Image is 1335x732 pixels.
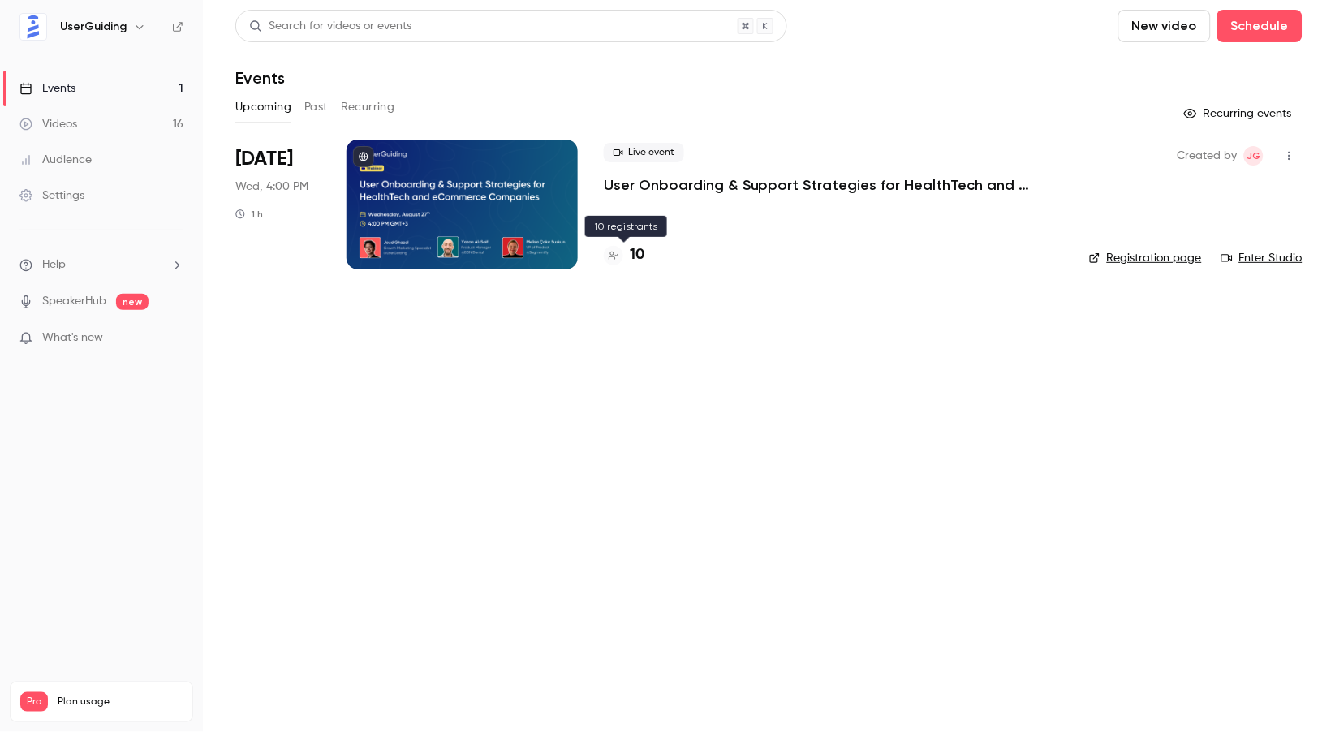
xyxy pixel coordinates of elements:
[630,244,644,266] h4: 10
[1244,146,1264,166] span: Joud Ghazal
[19,80,75,97] div: Events
[235,208,263,221] div: 1 h
[604,175,1063,195] a: User Onboarding & Support Strategies for HealthTech and eCommerce Companies
[42,256,66,273] span: Help
[235,140,321,269] div: Aug 27 Wed, 4:00 PM (Europe/Istanbul)
[235,68,285,88] h1: Events
[19,116,77,132] div: Videos
[20,692,48,712] span: Pro
[164,331,183,346] iframe: Noticeable Trigger
[1118,10,1211,42] button: New video
[42,329,103,347] span: What's new
[1221,250,1303,266] a: Enter Studio
[20,14,46,40] img: UserGuiding
[1089,250,1202,266] a: Registration page
[19,256,183,273] li: help-dropdown-opener
[249,18,411,35] div: Search for videos or events
[60,19,127,35] h6: UserGuiding
[1177,101,1303,127] button: Recurring events
[304,94,328,120] button: Past
[604,244,644,266] a: 10
[1178,146,1238,166] span: Created by
[58,695,183,708] span: Plan usage
[604,143,684,162] span: Live event
[1217,10,1303,42] button: Schedule
[19,152,92,168] div: Audience
[19,187,84,204] div: Settings
[235,94,291,120] button: Upcoming
[1247,146,1261,166] span: JG
[42,293,106,310] a: SpeakerHub
[341,94,395,120] button: Recurring
[235,146,293,172] span: [DATE]
[235,179,308,195] span: Wed, 4:00 PM
[116,294,149,310] span: new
